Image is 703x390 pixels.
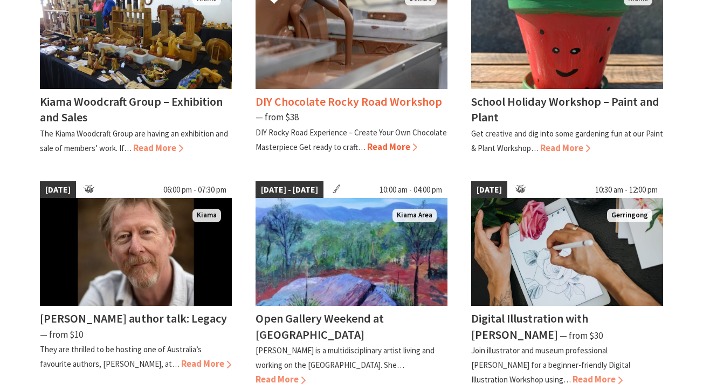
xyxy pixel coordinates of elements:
h4: DIY Chocolate Rocky Road Workshop [256,94,442,109]
span: 10:30 am - 12:00 pm [590,181,663,199]
a: [DATE] 06:00 pm - 07:30 pm Man wearing a beige shirt, with short dark blonde hair and a beard Kia... [40,181,232,387]
p: They are thrilled to be hosting one of Australia’s favourite authors, [PERSON_NAME], at… [40,344,202,369]
span: Read More [367,141,417,153]
span: [DATE] - [DATE] [256,181,323,199]
img: Woman's hands sketching an illustration of a rose on an iPad with a digital stylus [471,198,663,306]
p: Join illustrator and museum professional [PERSON_NAME] for a beginner-friendly Digital Illustrati... [471,345,630,385]
p: DIY Rocky Road Experience – Create Your Own Chocolate Masterpiece Get ready to craft… [256,127,447,152]
p: [PERSON_NAME] is a multidisciplinary artist living and working on the [GEOGRAPHIC_DATA]. She… [256,345,435,370]
span: Read More [133,142,183,154]
span: ⁠— from $30 [560,330,603,341]
span: ⁠— from $10 [40,329,83,340]
h4: [PERSON_NAME] author talk: Legacy [40,311,227,326]
span: 10:00 am - 04:00 pm [374,181,447,199]
span: Read More [573,373,623,385]
span: Kiama Area [392,209,437,222]
img: Man wearing a beige shirt, with short dark blonde hair and a beard [40,198,232,306]
p: Get creative and dig into some gardening fun at our Paint & Plant Workshop… [471,128,663,153]
p: The Kiama Woodcraft Group are having an exhibition and sale of members’ work. If… [40,128,228,153]
span: [DATE] [40,181,76,199]
h4: Open Gallery Weekend at [GEOGRAPHIC_DATA] [256,311,384,341]
h4: School Holiday Workshop – Paint and Plant [471,94,659,125]
a: [DATE] 10:30 am - 12:00 pm Woman's hands sketching an illustration of a rose on an iPad with a di... [471,181,663,387]
span: 06:00 pm - 07:30 pm [158,181,232,199]
span: Read More [256,373,306,385]
a: [DATE] - [DATE] 10:00 am - 04:00 pm Kiama Area Open Gallery Weekend at [GEOGRAPHIC_DATA] [PERSON_... [256,181,447,387]
h4: Kiama Woodcraft Group – Exhibition and Sales [40,94,223,125]
h4: Digital Illustration with [PERSON_NAME] [471,311,588,341]
span: [DATE] [471,181,507,199]
span: Kiama [192,209,221,222]
span: Gerringong [607,209,652,222]
span: Read More [181,358,231,370]
span: ⁠— from $38 [256,111,299,123]
span: Read More [540,142,590,154]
